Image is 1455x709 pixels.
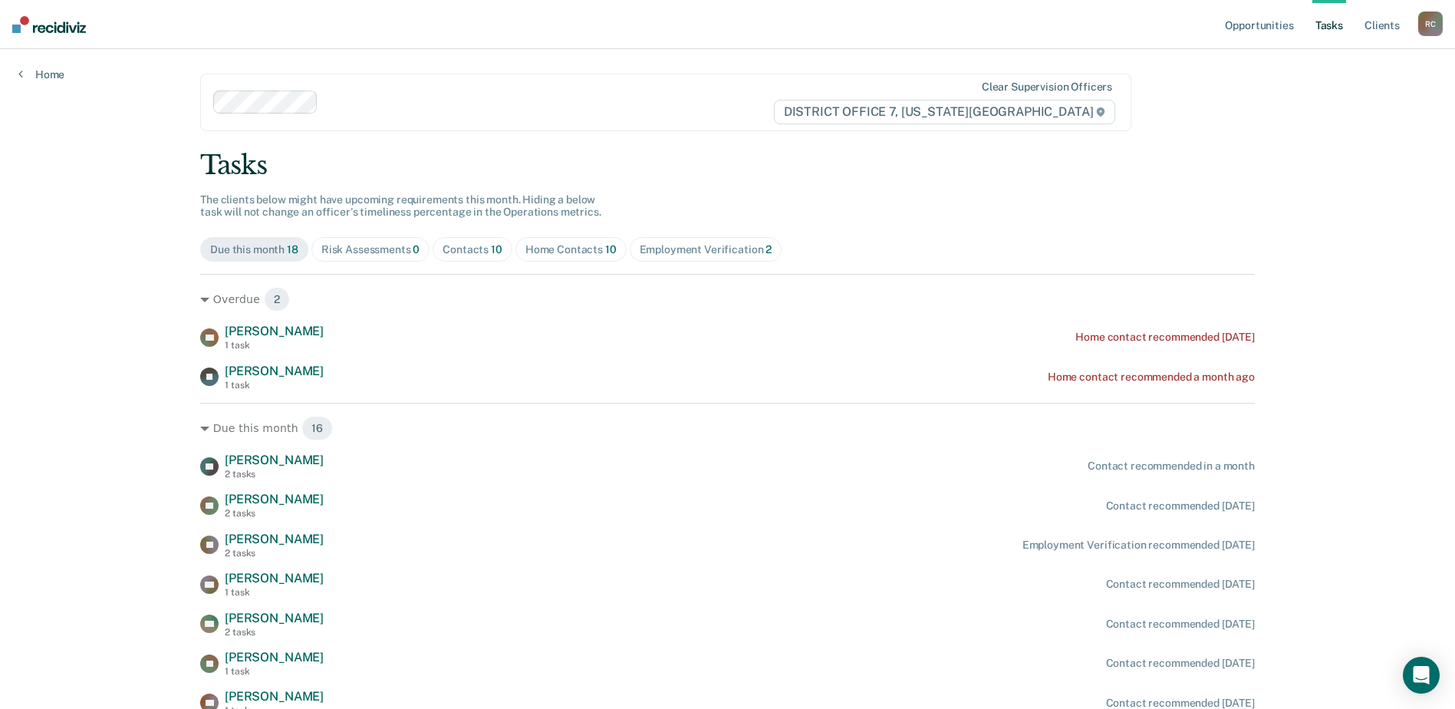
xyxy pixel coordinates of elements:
[301,416,333,440] span: 16
[264,287,290,312] span: 2
[413,243,420,256] span: 0
[1418,12,1443,36] button: RC
[12,16,86,33] img: Recidiviz
[225,469,324,480] div: 2 tasks
[225,587,324,598] div: 1 task
[200,287,1255,312] div: Overdue 2
[605,243,617,256] span: 10
[443,243,502,256] div: Contacts
[225,340,324,351] div: 1 task
[225,689,324,704] span: [PERSON_NAME]
[774,100,1115,124] span: DISTRICT OFFICE 7, [US_STATE][GEOGRAPHIC_DATA]
[225,324,324,338] span: [PERSON_NAME]
[1403,657,1440,694] div: Open Intercom Messenger
[491,243,502,256] span: 10
[765,243,772,256] span: 2
[200,150,1255,181] div: Tasks
[1075,331,1255,344] div: Home contact recommended [DATE]
[1088,460,1255,473] div: Contact recommended in a month
[225,666,324,677] div: 1 task
[225,453,324,467] span: [PERSON_NAME]
[225,548,324,559] div: 2 tasks
[225,492,324,506] span: [PERSON_NAME]
[640,243,772,256] div: Employment Verification
[1418,12,1443,36] div: R C
[225,532,324,546] span: [PERSON_NAME]
[225,571,324,585] span: [PERSON_NAME]
[287,243,298,256] span: 18
[525,243,617,256] div: Home Contacts
[225,508,324,519] div: 2 tasks
[982,81,1112,94] div: Clear supervision officers
[225,611,324,625] span: [PERSON_NAME]
[200,416,1255,440] div: Due this month 16
[200,193,601,219] span: The clients below might have upcoming requirements this month. Hiding a below task will not chang...
[18,68,64,81] a: Home
[1048,371,1255,384] div: Home contact recommended a month ago
[225,650,324,664] span: [PERSON_NAME]
[1022,539,1255,552] div: Employment Verification recommended [DATE]
[225,380,324,391] div: 1 task
[1106,500,1255,513] div: Contact recommended [DATE]
[225,627,324,638] div: 2 tasks
[1106,578,1255,591] div: Contact recommended [DATE]
[321,243,420,256] div: Risk Assessments
[225,364,324,378] span: [PERSON_NAME]
[210,243,298,256] div: Due this month
[1106,618,1255,631] div: Contact recommended [DATE]
[1106,657,1255,670] div: Contact recommended [DATE]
